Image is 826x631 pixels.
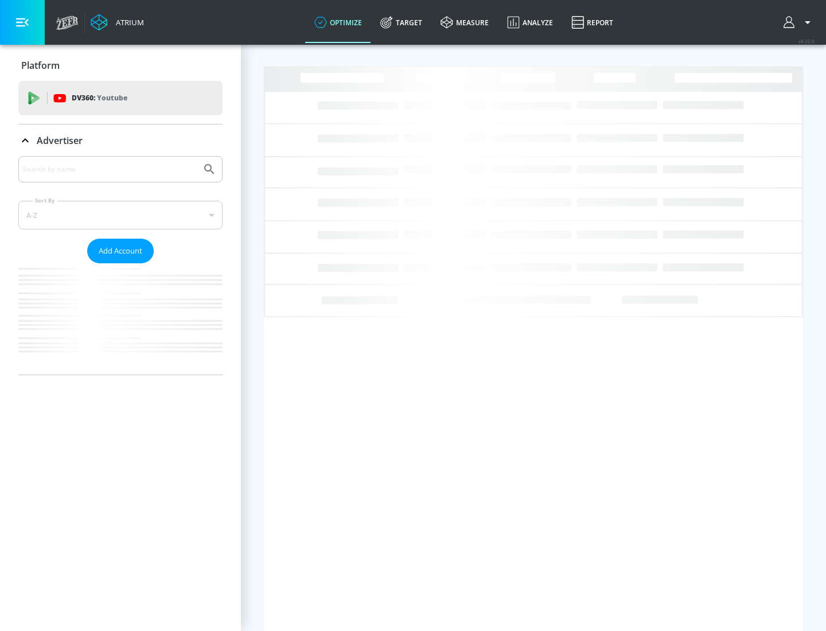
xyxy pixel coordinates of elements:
span: v 4.32.0 [798,38,815,44]
div: Advertiser [18,124,223,157]
nav: list of Advertiser [18,263,223,375]
p: DV360: [72,92,127,104]
input: Search by name [23,162,197,177]
div: Atrium [111,17,144,28]
div: Platform [18,49,223,81]
a: Analyze [498,2,562,43]
p: Advertiser [37,134,83,147]
p: Platform [21,59,60,72]
button: Add Account [87,239,154,263]
a: optimize [305,2,371,43]
div: Advertiser [18,156,223,375]
a: measure [431,2,498,43]
p: Youtube [97,92,127,104]
div: A-Z [18,201,223,229]
a: Target [371,2,431,43]
a: Atrium [91,14,144,31]
label: Sort By [33,197,57,204]
a: Report [562,2,622,43]
div: DV360: Youtube [18,81,223,115]
span: Add Account [99,244,142,258]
